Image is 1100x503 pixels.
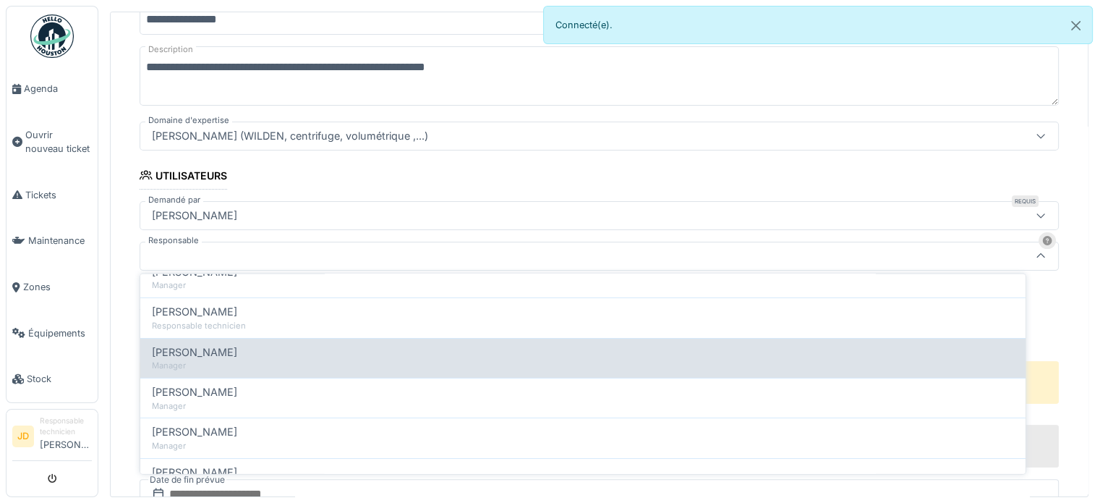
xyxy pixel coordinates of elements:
div: Requis [1012,195,1039,207]
a: Zones [7,264,98,310]
span: [PERSON_NAME] [152,464,237,480]
a: Stock [7,356,98,402]
button: Close [1060,7,1092,45]
div: [PERSON_NAME] (WILDEN, centrifuge, volumétrique ,...) [146,128,434,144]
li: JD [12,426,34,447]
img: Badge_color-CXgf-gQk.svg [30,14,74,58]
div: Utilisateurs [140,165,227,190]
span: Agenda [24,82,92,96]
label: Date de fin prévue [148,472,226,488]
a: Agenda [7,66,98,112]
span: Maintenance [28,234,92,248]
a: JD Responsable technicien[PERSON_NAME] [12,415,92,461]
div: [PERSON_NAME] [146,208,243,224]
span: [PERSON_NAME] [152,384,237,400]
label: Description [145,41,196,59]
a: Tickets [7,172,98,219]
span: [PERSON_NAME] [152,304,237,320]
span: Zones [23,280,92,294]
label: Responsable [145,234,202,247]
div: Manager [152,400,1014,412]
a: Maintenance [7,218,98,264]
a: Ouvrir nouveau ticket [7,112,98,172]
li: [PERSON_NAME] [40,415,92,457]
div: Manager [152,440,1014,452]
span: Ouvrir nouveau ticket [25,128,92,156]
div: Responsable technicien [40,415,92,438]
a: Équipements [7,310,98,357]
span: Équipements [28,326,92,340]
div: Connecté(e). [543,6,1093,44]
span: Tickets [25,188,92,202]
span: [PERSON_NAME] [152,424,237,440]
span: Stock [27,372,92,386]
span: [PERSON_NAME] [152,263,237,279]
span: [PERSON_NAME] [152,344,237,360]
div: Manager [152,360,1014,372]
label: Domaine d'expertise [145,114,232,127]
div: Manager [152,279,1014,292]
label: Demandé par [145,194,203,206]
div: Responsable technicien [152,319,1014,331]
